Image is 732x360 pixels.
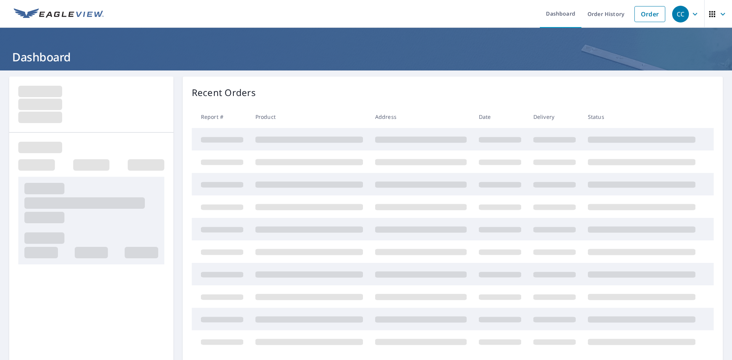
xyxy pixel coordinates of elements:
a: Order [634,6,665,22]
th: Status [582,106,701,128]
th: Delivery [527,106,582,128]
div: CC [672,6,689,22]
th: Date [473,106,527,128]
img: EV Logo [14,8,104,20]
th: Product [249,106,369,128]
th: Address [369,106,473,128]
p: Recent Orders [192,86,256,99]
h1: Dashboard [9,49,723,65]
th: Report # [192,106,249,128]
